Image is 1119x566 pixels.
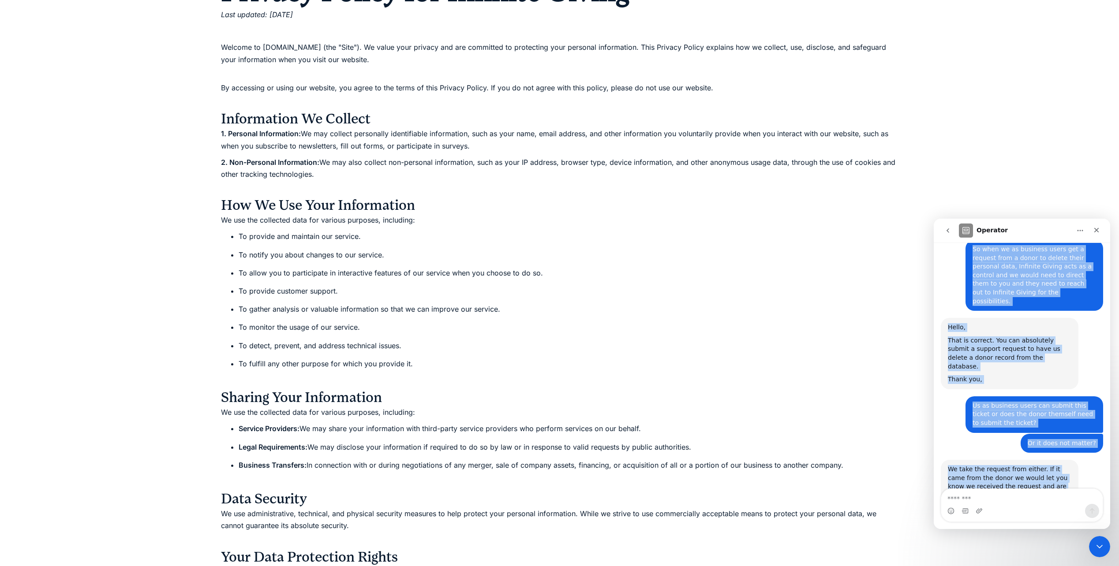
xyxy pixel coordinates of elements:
p: We use the collected data for various purposes, including: [221,406,898,418]
strong: 1. Personal Information: [221,129,301,138]
strong: 2. Non-Personal Information: [221,158,319,167]
p: We use the collected data for various purposes, including: [221,214,898,226]
h3: How We Use Your Information [221,197,898,214]
h3: Data Security [221,490,898,508]
p: We may collect personally identifiable information, such as your name, email address, and other i... [221,128,898,152]
em: Last updated: [DATE] [221,10,293,19]
strong: Service Providers: [239,424,299,433]
li: We may share your information with third-party service providers who perform services on our behalf. [239,423,898,435]
p: ‍ [221,25,898,37]
p: By accessing or using our website, you agree to the terms of this Privacy Policy. If you do not a... [221,82,898,106]
li: To monitor the usage of our service. [239,321,898,333]
iframe: Intercom live chat [1089,536,1110,557]
li: We may disclose your information if required to do so by law or in response to valid requests by ... [239,441,898,453]
strong: Legal Requirements: [239,443,307,451]
p: We may also collect non-personal information, such as your IP address, browser type, device infor... [221,156,898,193]
h3: Sharing Your Information [221,389,898,406]
iframe: Intercom live chat [934,219,1110,529]
li: To allow you to participate in interactive features of our service when you choose to do so. [239,267,898,279]
p: We use administrative, technical, and physical security measures to help protect your personal in... [221,508,898,544]
li: To fulfill any other purpose for which you provide it. ‍ [239,358,898,382]
li: To provide and maintain our service. [239,231,898,242]
li: To gather analysis or valuable information so that we can improve our service. [239,303,898,315]
li: To notify you about changes to our service. [239,249,898,261]
p: Welcome to [DOMAIN_NAME] (the "Site"). We value your privacy and are committed to protecting your... [221,41,898,78]
li: ‍ In connection with or during negotiations of any merger, sale of company assets, financing, or ... [239,459,898,483]
h3: Information We Collect [221,110,898,128]
li: To detect, prevent, and address technical issues. [239,340,898,352]
li: To provide customer support. [239,285,898,297]
strong: Business Transfers: [239,461,307,469]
